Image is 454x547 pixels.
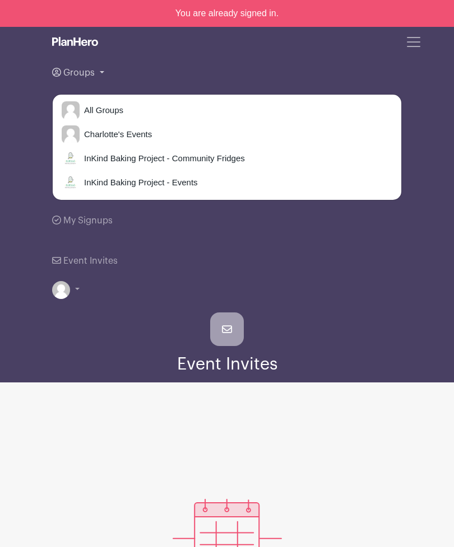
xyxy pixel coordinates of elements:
[52,53,402,93] a: Groups
[62,149,80,167] img: InKind-Logo.jpg
[80,128,152,141] span: Charlotte's Events
[63,256,118,265] span: Event Invites
[62,174,80,191] img: InKind-Logo.jpg
[53,171,401,194] a: InKind Baking Project - Events
[80,104,123,117] span: All Groups
[62,101,80,119] img: default-ce2991bfa6775e67f084385cd625a349d9dcbb7a52a09fb2fda1e96e2d18dcdb.png
[52,200,113,241] a: My Signups
[53,99,401,121] a: All Groups
[62,125,80,143] img: default-ce2991bfa6775e67f084385cd625a349d9dcbb7a52a09fb2fda1e96e2d18dcdb.png
[399,31,429,53] button: Toggle navigation
[52,281,70,299] img: default-ce2991bfa6775e67f084385cd625a349d9dcbb7a52a09fb2fda1e96e2d18dcdb.png
[52,94,402,200] div: Groups
[177,355,277,373] span: Event Invites
[52,37,98,46] img: logo_white-6c42ec7e38ccf1d336a20a19083b03d10ae64f83f12c07503d8b9e83406b4c7d.svg
[53,123,401,146] a: Charlotte's Events
[63,216,113,225] span: My Signups
[80,176,198,189] span: InKind Baking Project - Events
[53,147,401,170] a: InKind Baking Project - Community Fridges
[63,68,95,77] span: Groups
[80,152,245,165] span: InKind Baking Project - Community Fridges
[52,241,118,281] a: Event Invites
